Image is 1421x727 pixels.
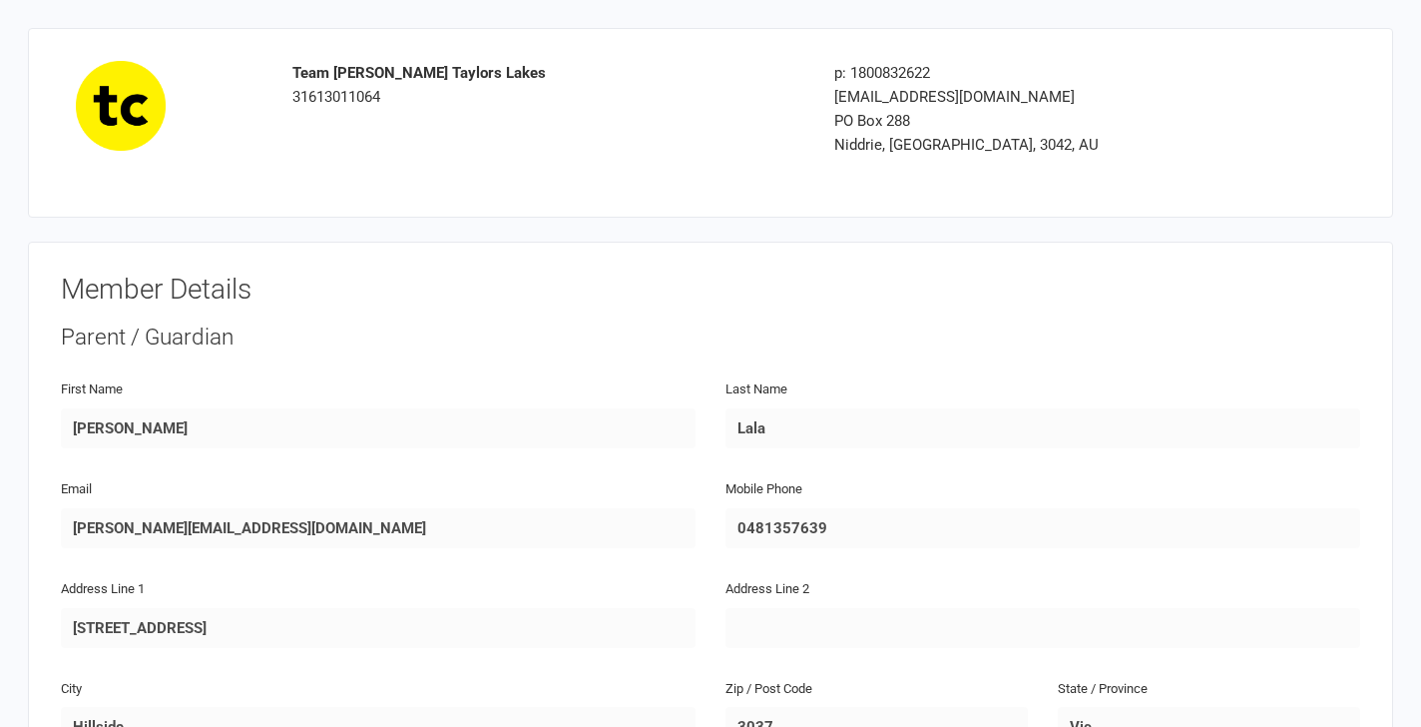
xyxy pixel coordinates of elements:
div: [EMAIL_ADDRESS][DOMAIN_NAME] [834,85,1237,109]
label: City [61,679,82,700]
div: p: 1800832622 [834,61,1237,85]
div: PO Box 288 [834,109,1237,133]
div: Parent / Guardian [61,322,1360,354]
label: Email [61,479,92,500]
div: Niddrie, [GEOGRAPHIC_DATA], 3042, AU [834,133,1237,157]
label: Zip / Post Code [725,679,812,700]
div: 31613011064 [292,61,804,109]
label: Mobile Phone [725,479,802,500]
label: Last Name [725,379,787,400]
strong: Team [PERSON_NAME] Taylors Lakes [292,64,546,82]
label: Address Line 1 [61,579,145,600]
label: First Name [61,379,123,400]
label: State / Province [1058,679,1148,700]
h3: Member Details [61,275,1360,306]
img: e8e6959d-abe6-4685-aa71-1d94ff0d356e.png [76,61,166,151]
label: Address Line 2 [725,579,809,600]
